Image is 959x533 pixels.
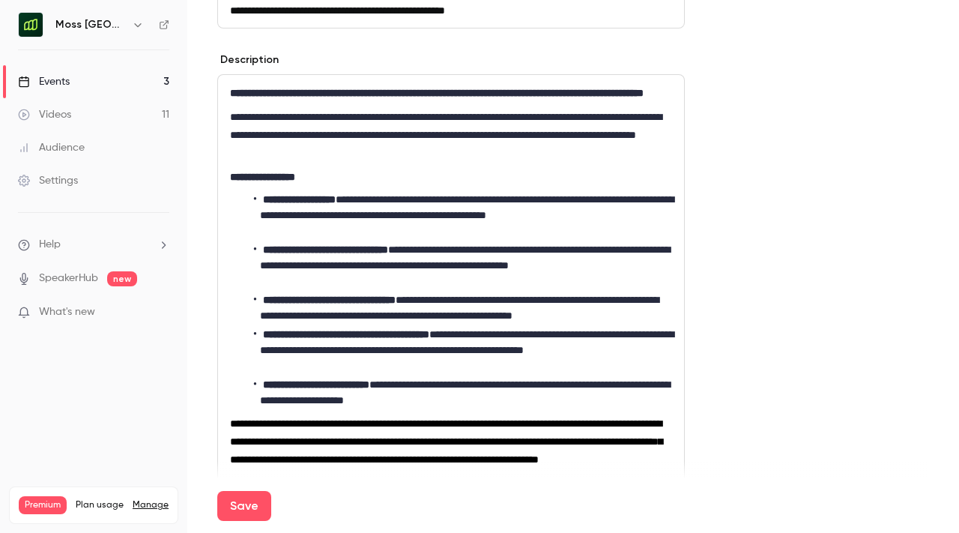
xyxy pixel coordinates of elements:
[18,173,78,188] div: Settings
[217,52,279,67] label: Description
[39,237,61,253] span: Help
[107,271,137,286] span: new
[18,237,169,253] li: help-dropdown-opener
[18,74,70,89] div: Events
[39,304,95,320] span: What's new
[39,271,98,286] a: SpeakerHub
[133,499,169,511] a: Manage
[18,140,85,155] div: Audience
[19,13,43,37] img: Moss Deutschland
[76,499,124,511] span: Plan usage
[18,107,71,122] div: Videos
[19,496,67,514] span: Premium
[55,17,126,32] h6: Moss [GEOGRAPHIC_DATA]
[217,491,271,521] button: Save
[151,306,169,319] iframe: Noticeable Trigger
